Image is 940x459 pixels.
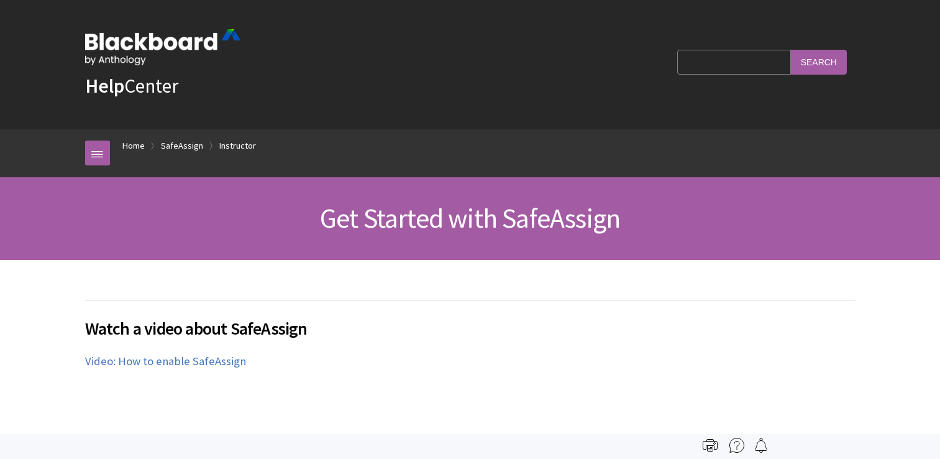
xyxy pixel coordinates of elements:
[85,73,124,98] strong: Help
[85,29,240,65] img: Blackboard by Anthology
[703,438,718,453] img: Print
[320,201,620,235] span: Get Started with SafeAssign
[161,138,203,154] a: SafeAssign
[219,138,256,154] a: Instructor
[122,138,145,154] a: Home
[85,73,178,98] a: HelpCenter
[791,50,847,74] input: Search
[729,438,744,453] img: More help
[85,300,856,341] h2: Watch a video about SafeAssign
[754,438,769,453] img: Follow this page
[85,354,246,369] a: Video: How to enable SafeAssign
